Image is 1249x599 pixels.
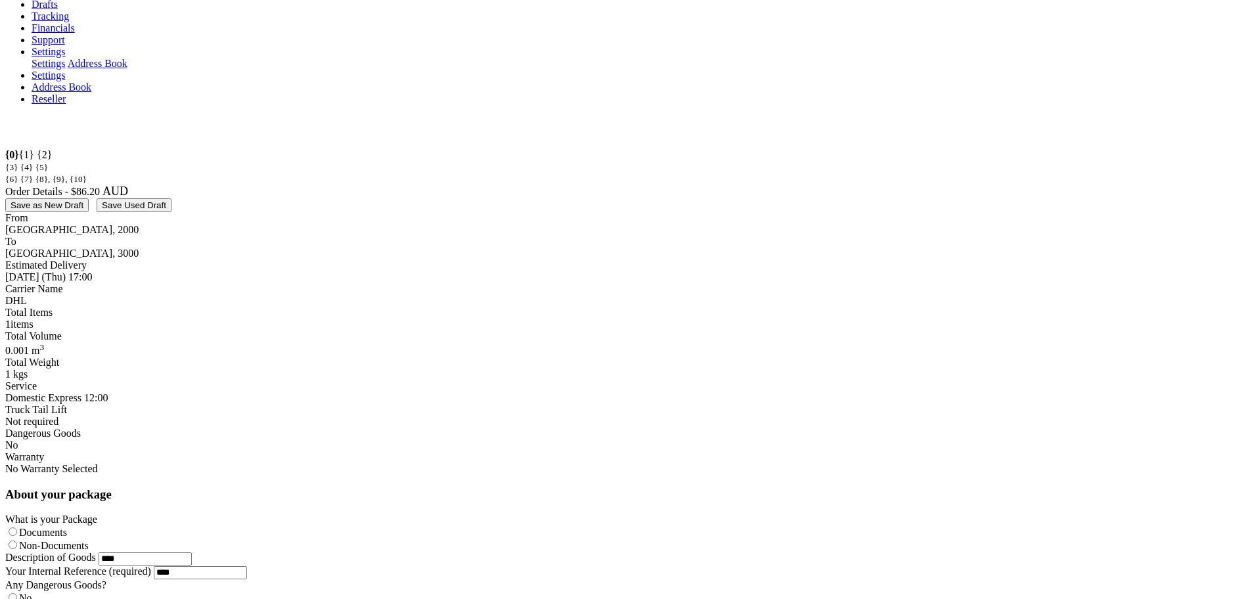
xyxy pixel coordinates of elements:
label: Total Volume [5,330,62,342]
label: From [5,212,28,223]
label: Truck Tail Lift [5,404,67,415]
span: 86.20 [76,186,100,197]
div: {1} {2} [5,149,1244,185]
small: {3} {4} {5} {6} {7} {8}, {9}, {10} [5,162,87,184]
span: Not required [5,416,58,427]
h3: About your package [5,487,1244,502]
span: 1 [5,368,11,380]
a: Address Book [68,58,127,69]
span: $ [71,186,76,197]
label: Dangerous Goods [5,428,81,439]
span: m [32,345,44,356]
label: What is your Package [5,514,97,525]
button: Save as New Draft [5,198,89,212]
span: , 2000 [112,224,139,235]
span: , 3000 [112,248,139,259]
span: [GEOGRAPHIC_DATA] [5,248,112,259]
sup: 3 [39,342,44,352]
label: Your Internal Reference (required) [5,566,151,577]
span: No [5,439,18,451]
strong: {0} [5,149,19,160]
input: Non-Documents [9,541,17,549]
label: Warranty [5,451,44,462]
span: [GEOGRAPHIC_DATA] [5,224,112,235]
div: Quote/Book [32,58,1244,70]
span: No Warranty Selected [5,463,98,474]
input: Documents [9,527,17,536]
label: Estimated Delivery [5,259,87,271]
a: Support [32,34,65,45]
label: Service [5,380,37,391]
a: Settings [32,70,66,81]
a: Tracking [32,11,69,22]
span: 1 [5,319,11,330]
a: Settings [32,58,66,69]
label: Any Dangerous Goods? [5,579,106,590]
label: Non-Documents [5,540,89,551]
a: Reseller [32,93,66,104]
span: 0.001 [5,345,29,356]
div: items [5,319,1244,330]
label: Total Items [5,307,53,318]
a: Settings [32,46,66,57]
label: Carrier Name [5,283,63,294]
div: DHL [5,295,1244,307]
a: Address Book [32,81,91,93]
label: Documents [5,527,67,538]
a: Financials [32,22,75,33]
span: kgs [13,368,28,380]
div: Domestic Express 12:00 [5,392,1244,404]
div: [DATE] (Thu) 17:00 [5,271,1244,283]
label: Description of Goods [5,552,96,563]
button: Save Used Draft [97,198,171,212]
div: Order Details - [5,185,1244,198]
span: AUD [102,185,128,198]
label: Total Weight [5,357,59,368]
label: To [5,236,16,247]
